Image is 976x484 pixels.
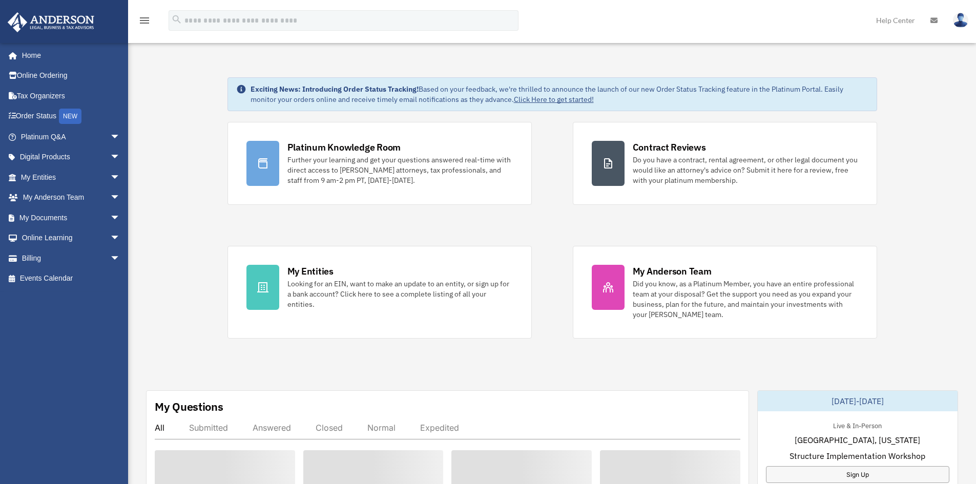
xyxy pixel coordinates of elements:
[227,246,532,339] a: My Entities Looking for an EIN, want to make an update to an entity, or sign up for a bank accoun...
[287,155,513,185] div: Further your learning and get your questions answered real-time with direct access to [PERSON_NAM...
[7,228,136,248] a: Online Learningarrow_drop_down
[155,399,223,414] div: My Questions
[7,86,136,106] a: Tax Organizers
[287,265,334,278] div: My Entities
[7,45,131,66] a: Home
[110,147,131,168] span: arrow_drop_down
[316,423,343,433] div: Closed
[758,391,958,411] div: [DATE]-[DATE]
[287,279,513,309] div: Looking for an EIN, want to make an update to an entity, or sign up for a bank account? Click her...
[790,450,925,462] span: Structure Implementation Workshop
[59,109,81,124] div: NEW
[633,265,712,278] div: My Anderson Team
[7,248,136,268] a: Billingarrow_drop_down
[633,279,858,320] div: Did you know, as a Platinum Member, you have an entire professional team at your disposal? Get th...
[420,423,459,433] div: Expedited
[7,167,136,187] a: My Entitiesarrow_drop_down
[7,187,136,208] a: My Anderson Teamarrow_drop_down
[251,85,419,94] strong: Exciting News: Introducing Order Status Tracking!
[110,187,131,208] span: arrow_drop_down
[189,423,228,433] div: Submitted
[7,127,136,147] a: Platinum Q&Aarrow_drop_down
[110,248,131,269] span: arrow_drop_down
[953,13,968,28] img: User Pic
[5,12,97,32] img: Anderson Advisors Platinum Portal
[251,84,868,104] div: Based on your feedback, we're thrilled to announce the launch of our new Order Status Tracking fe...
[155,423,164,433] div: All
[7,268,136,289] a: Events Calendar
[514,95,594,104] a: Click Here to get started!
[573,122,877,205] a: Contract Reviews Do you have a contract, rental agreement, or other legal document you would like...
[171,14,182,25] i: search
[227,122,532,205] a: Platinum Knowledge Room Further your learning and get your questions answered real-time with dire...
[795,434,920,446] span: [GEOGRAPHIC_DATA], [US_STATE]
[138,14,151,27] i: menu
[110,207,131,228] span: arrow_drop_down
[110,167,131,188] span: arrow_drop_down
[7,147,136,167] a: Digital Productsarrow_drop_down
[287,141,401,154] div: Platinum Knowledge Room
[7,106,136,127] a: Order StatusNEW
[7,66,136,86] a: Online Ordering
[573,246,877,339] a: My Anderson Team Did you know, as a Platinum Member, you have an entire professional team at your...
[110,228,131,249] span: arrow_drop_down
[7,207,136,228] a: My Documentsarrow_drop_down
[825,419,890,430] div: Live & In-Person
[110,127,131,148] span: arrow_drop_down
[367,423,396,433] div: Normal
[138,18,151,27] a: menu
[633,141,706,154] div: Contract Reviews
[633,155,858,185] div: Do you have a contract, rental agreement, or other legal document you would like an attorney's ad...
[253,423,291,433] div: Answered
[766,466,949,483] a: Sign Up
